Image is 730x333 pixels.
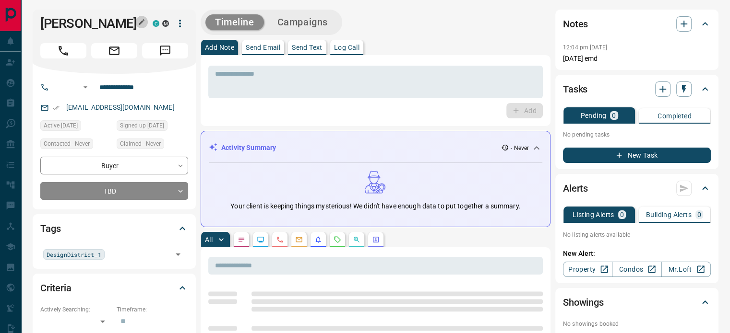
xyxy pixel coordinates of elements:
p: Your client is keeping things mysterious! We didn't have enough data to put together a summary. [230,201,520,211]
h2: Showings [563,295,604,310]
svg: Listing Alerts [314,236,322,243]
p: No listing alerts available [563,230,711,239]
p: - Never [511,144,529,152]
button: Campaigns [268,14,337,30]
div: Buyer [40,157,188,174]
button: Open [171,248,185,261]
h2: Alerts [563,181,588,196]
svg: Email Verified [53,104,60,111]
a: Condos [612,262,661,277]
p: [DATE] emd [563,54,711,64]
span: Call [40,43,86,58]
div: Tasks [563,78,711,101]
p: Log Call [334,44,359,51]
svg: Calls [276,236,284,243]
div: Activity Summary- Never [209,139,542,157]
span: Message [142,43,188,58]
div: Alerts [563,177,711,200]
h2: Tasks [563,81,587,97]
p: 0 [697,211,701,218]
svg: Emails [295,236,303,243]
p: 0 [612,112,616,119]
svg: Lead Browsing Activity [257,236,264,243]
p: 0 [620,211,624,218]
span: Signed up [DATE] [120,121,164,130]
p: Send Text [292,44,323,51]
p: Building Alerts [646,211,692,218]
h1: [PERSON_NAME] [40,16,138,31]
div: mrloft.ca [162,20,169,27]
span: Active [DATE] [44,121,78,130]
div: Tags [40,217,188,240]
p: Listing Alerts [573,211,614,218]
h2: Tags [40,221,60,236]
div: Sat Mar 31 2012 [117,120,188,134]
a: Mr.Loft [661,262,711,277]
p: Completed [658,113,692,119]
span: Email [91,43,137,58]
p: No pending tasks [563,127,711,142]
p: Timeframe: [117,305,188,314]
p: Actively Searching: [40,305,112,314]
svg: Agent Actions [372,236,380,243]
p: No showings booked [563,320,711,328]
p: Pending [580,112,606,119]
button: Open [80,81,91,93]
p: All [205,236,213,243]
a: Property [563,262,612,277]
a: [EMAIL_ADDRESS][DOMAIN_NAME] [66,103,175,111]
h2: Criteria [40,280,72,296]
div: Showings [563,291,711,314]
svg: Notes [238,236,245,243]
div: Sun Nov 21 2021 [40,120,112,134]
svg: Opportunities [353,236,360,243]
p: Add Note [205,44,234,51]
svg: Requests [334,236,341,243]
span: Contacted - Never [44,139,90,149]
button: Timeline [205,14,264,30]
p: 12:04 pm [DATE] [563,44,607,51]
h2: Notes [563,16,588,32]
button: New Task [563,148,711,163]
span: Claimed - Never [120,139,161,149]
span: DesignDistrict_1 [47,250,101,259]
p: Send Email [246,44,280,51]
p: Activity Summary [221,143,276,153]
p: New Alert: [563,249,711,259]
div: TBD [40,182,188,200]
div: condos.ca [153,20,159,27]
div: Notes [563,12,711,35]
div: Criteria [40,276,188,299]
